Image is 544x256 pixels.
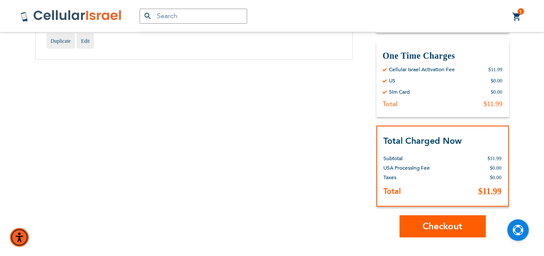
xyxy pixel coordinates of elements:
span: Duplicate [51,38,71,44]
span: USA Processing Fee [384,164,430,171]
span: $0.00 [490,174,502,180]
input: Search [140,9,247,24]
strong: Total Charged Now [384,135,462,147]
strong: Total [384,186,401,197]
span: 1 [519,8,522,15]
div: Accessibility Menu [10,228,29,247]
img: Cellular Israel [20,9,122,22]
span: Edit [81,38,90,44]
div: US [389,77,396,84]
div: $11.99 [488,66,503,73]
a: Duplicate [47,33,75,49]
th: Taxes [384,173,463,182]
span: $0.00 [490,165,502,171]
div: Sim Card [389,88,410,95]
a: Edit [77,33,94,49]
h3: One Time Charges [383,50,503,62]
div: $0.00 [491,77,503,84]
div: Total [383,100,398,108]
th: Subtotal [384,147,463,163]
span: $11.99 [479,186,502,196]
span: Checkout [423,220,463,233]
button: Checkout [400,215,486,237]
a: 1 [513,12,522,22]
div: $0.00 [491,88,503,95]
span: $11.99 [488,155,502,161]
div: Cellular Israel Activation Fee [389,66,455,73]
div: $11.99 [484,100,502,108]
